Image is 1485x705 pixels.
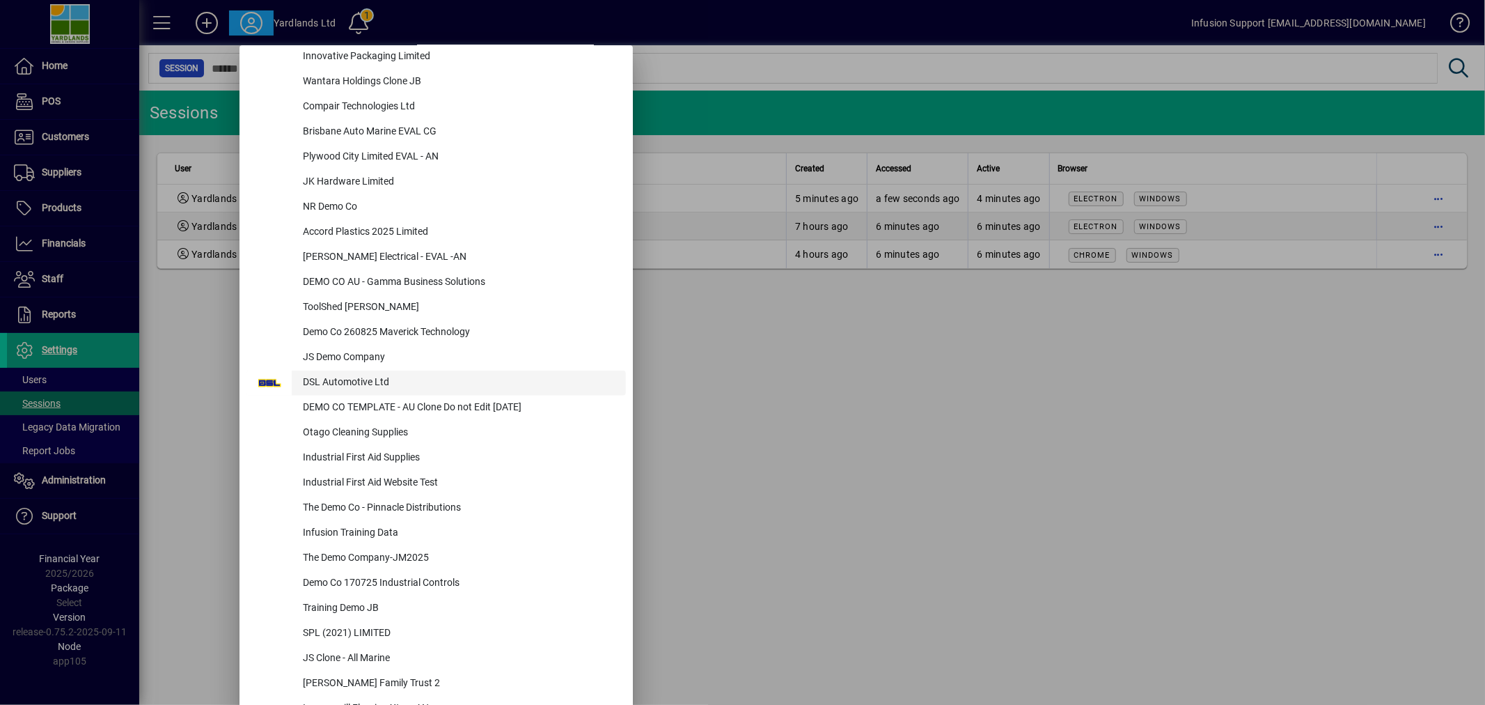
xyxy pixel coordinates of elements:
div: NR Demo Co [292,195,626,220]
button: JS Clone - All Marine [246,646,626,672]
button: JK Hardware Limited [246,170,626,195]
div: The Demo Company-JM2025 [292,546,626,571]
button: ToolShed [PERSON_NAME] [246,295,626,320]
button: Innovative Packaging Limited [246,45,626,70]
button: Accord Plastics 2025 Limited [246,220,626,245]
button: Demo Co 170725 Industrial Controls [246,571,626,596]
div: [PERSON_NAME] Family Trust 2 [292,672,626,697]
div: DEMO CO AU - Gamma Business Solutions [292,270,626,295]
button: The Demo Company-JM2025 [246,546,626,571]
button: [PERSON_NAME] Family Trust 2 [246,672,626,697]
div: Demo Co 260825 Maverick Technology [292,320,626,346]
div: SPL (2021) LIMITED [292,621,626,646]
div: ToolShed [PERSON_NAME] [292,295,626,320]
div: Brisbane Auto Marine EVAL CG [292,120,626,145]
div: Infusion Training Data [292,521,626,546]
button: Industrial First Aid Website Test [246,471,626,496]
div: DSL Automotive Ltd [292,371,626,396]
div: Otago Cleaning Supplies [292,421,626,446]
button: Demo Co 260825 Maverick Technology [246,320,626,346]
button: The Demo Co - Pinnacle Distributions [246,496,626,521]
button: DEMO CO AU - Gamma Business Solutions [246,270,626,295]
div: JK Hardware Limited [292,170,626,195]
button: Brisbane Auto Marine EVAL CG [246,120,626,145]
button: [PERSON_NAME] Electrical - EVAL -AN [246,245,626,270]
button: Infusion Training Data [246,521,626,546]
div: Accord Plastics 2025 Limited [292,220,626,245]
button: Otago Cleaning Supplies [246,421,626,446]
button: JS Demo Company [246,346,626,371]
div: JS Clone - All Marine [292,646,626,672]
div: Compair Technologies Ltd [292,95,626,120]
div: Training Demo JB [292,596,626,621]
div: [PERSON_NAME] Electrical - EVAL -AN [292,245,626,270]
button: NR Demo Co [246,195,626,220]
div: Innovative Packaging Limited [292,45,626,70]
button: DSL Automotive Ltd [246,371,626,396]
button: Training Demo JB [246,596,626,621]
button: Compair Technologies Ltd [246,95,626,120]
div: Demo Co 170725 Industrial Controls [292,571,626,596]
div: Wantara Holdings Clone JB [292,70,626,95]
div: Industrial First Aid Website Test [292,471,626,496]
div: JS Demo Company [292,346,626,371]
button: Wantara Holdings Clone JB [246,70,626,95]
button: Industrial First Aid Supplies [246,446,626,471]
div: DEMO CO TEMPLATE - AU Clone Do not Edit [DATE] [292,396,626,421]
div: Plywood City Limited EVAL - AN [292,145,626,170]
button: DEMO CO TEMPLATE - AU Clone Do not Edit [DATE] [246,396,626,421]
div: The Demo Co - Pinnacle Distributions [292,496,626,521]
div: Industrial First Aid Supplies [292,446,626,471]
button: SPL (2021) LIMITED [246,621,626,646]
button: Plywood City Limited EVAL - AN [246,145,626,170]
